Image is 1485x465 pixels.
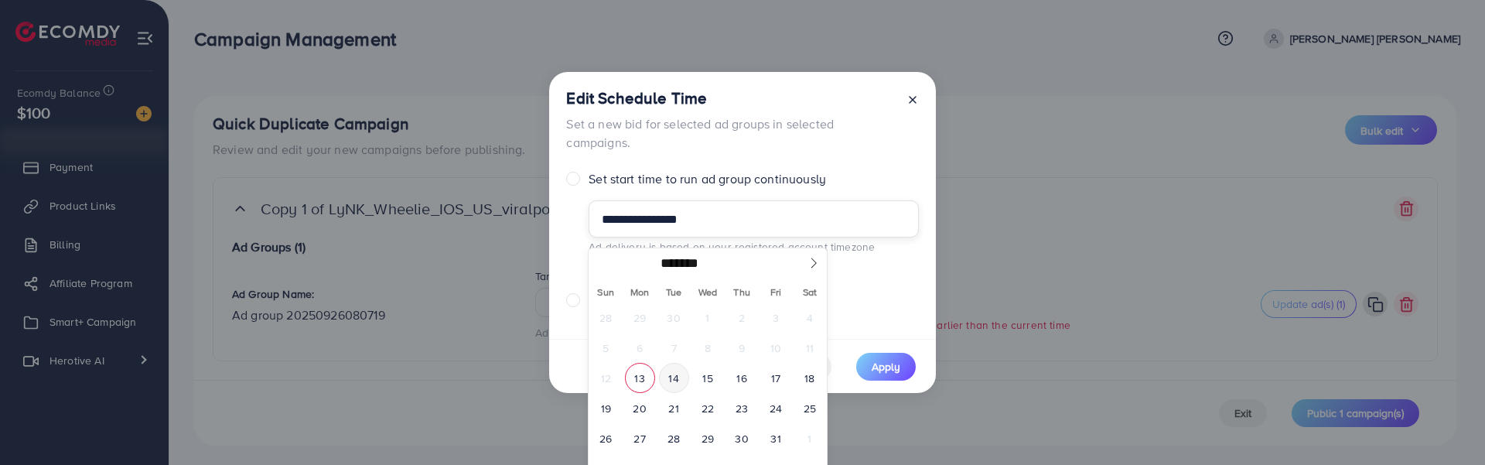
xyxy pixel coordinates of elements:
[761,333,791,363] span: October 10, 2025
[625,303,655,333] span: September 29, 2025
[693,393,723,423] span: October 22, 2025
[707,255,755,271] input: Year
[727,333,757,363] span: October 9, 2025
[727,393,757,423] span: October 23, 2025
[727,303,757,333] span: October 2, 2025
[591,363,621,393] span: October 12, 2025
[693,333,723,363] span: October 8, 2025
[659,303,689,333] span: September 30, 2025
[591,303,621,333] span: September 28, 2025
[693,423,723,453] span: October 29, 2025
[794,303,824,333] span: October 4, 2025
[761,303,791,333] span: October 3, 2025
[589,170,918,274] label: Set start time to run ad group continuously
[691,287,725,297] span: Wed
[761,363,791,393] span: October 17, 2025
[659,255,705,272] select: Month
[591,423,621,453] span: October 26, 2025
[761,393,791,423] span: October 24, 2025
[589,287,623,297] span: Sun
[566,89,893,108] h4: Edit Schedule Time
[793,287,827,297] span: Sat
[591,333,621,363] span: October 5, 2025
[693,303,723,333] span: October 1, 2025
[794,333,824,363] span: October 11, 2025
[727,423,757,453] span: October 30, 2025
[589,239,875,272] small: Ad delivery is based on your registered account timezone (Etc/GMT).
[659,423,689,453] span: October 28, 2025
[659,333,689,363] span: October 7, 2025
[761,423,791,453] span: October 31, 2025
[759,287,793,297] span: Fri
[657,287,691,297] span: Tue
[794,363,824,393] span: October 18, 2025
[591,393,621,423] span: October 19, 2025
[794,423,824,453] span: November 1, 2025
[625,393,655,423] span: October 20, 2025
[659,393,689,423] span: October 21, 2025
[566,115,893,152] p: Set a new bid for selected ad groups in selected campaigns.
[589,200,918,238] input: Set start time to run ad group continuouslyAd delivery is based on your registered account timezo...
[625,363,655,393] span: October 13, 2025
[725,287,759,297] span: Thu
[1419,395,1473,453] iframe: Chat
[623,287,657,297] span: Mon
[659,363,689,393] span: October 14, 2025
[872,359,900,374] span: Apply
[727,363,757,393] span: October 16, 2025
[856,353,916,381] button: Apply
[794,393,824,423] span: October 25, 2025
[625,423,655,453] span: October 27, 2025
[693,363,723,393] span: October 15, 2025
[625,333,655,363] span: October 6, 2025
